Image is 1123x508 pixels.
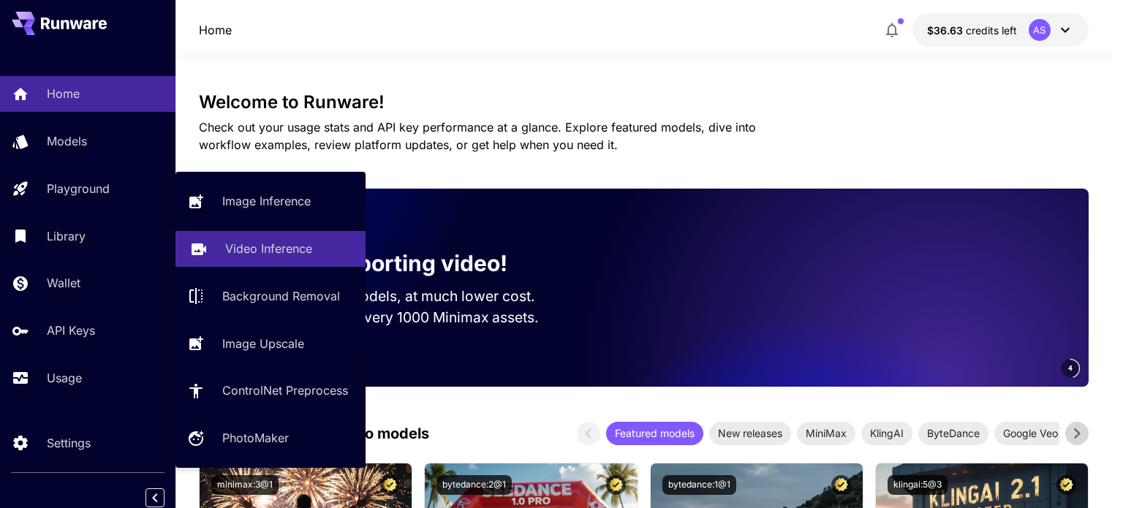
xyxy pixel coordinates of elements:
p: Wallet [47,274,80,292]
div: AS [1029,19,1051,41]
span: Google Veo [994,425,1067,441]
p: Background Removal [222,287,340,305]
p: PhotoMaker [222,429,289,447]
button: bytedance:1@1 [662,475,736,495]
h3: Welcome to Runware! [199,92,1089,113]
p: ControlNet Preprocess [222,382,348,399]
p: Run the best video models, at much lower cost. [222,286,563,307]
button: klingai:5@3 [888,475,948,495]
span: $36.63 [927,24,966,37]
a: Image Upscale [175,325,366,361]
p: Settings [47,434,91,452]
button: Certified Model – Vetted for best performance and includes a commercial license. [606,475,626,495]
span: Featured models [606,425,703,441]
p: Library [47,227,86,245]
span: New releases [709,425,791,441]
span: KlingAI [861,425,912,441]
p: API Keys [47,322,95,339]
a: ControlNet Preprocess [175,373,366,409]
button: $36.63296 [912,13,1089,47]
button: Certified Model – Vetted for best performance and includes a commercial license. [380,475,400,495]
nav: breadcrumb [199,21,232,39]
span: Check out your usage stats and API key performance at a glance. Explore featured models, dive int... [199,120,756,152]
span: credits left [966,24,1017,37]
p: Models [47,132,87,150]
div: $36.63296 [927,23,1017,38]
span: 4 [1068,363,1073,374]
p: Home [47,85,80,102]
button: Certified Model – Vetted for best performance and includes a commercial license. [1056,475,1076,495]
p: Video Inference [225,240,312,257]
span: MiniMax [797,425,855,441]
button: Certified Model – Vetted for best performance and includes a commercial license. [831,475,851,495]
a: Image Inference [175,183,366,219]
p: Now supporting video! [263,247,507,280]
p: Playground [47,180,110,197]
button: minimax:3@1 [211,475,279,495]
button: bytedance:2@1 [436,475,512,495]
button: Collapse sidebar [145,488,165,507]
p: Usage [47,369,82,387]
span: ByteDance [918,425,988,441]
p: Image Inference [222,192,311,210]
p: Home [199,21,232,39]
a: PhotoMaker [175,420,366,456]
a: Background Removal [175,278,366,314]
p: Save up to $350 for every 1000 Minimax assets. [222,307,563,328]
p: Image Upscale [222,335,304,352]
a: Video Inference [175,231,366,267]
